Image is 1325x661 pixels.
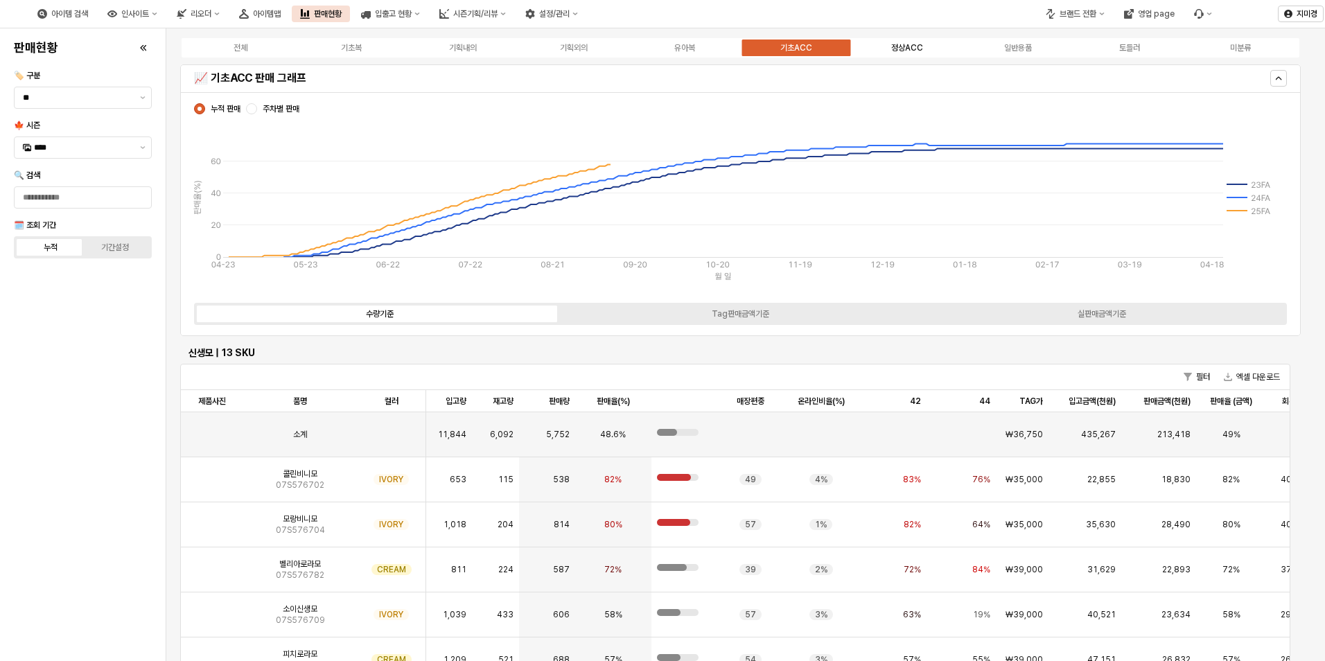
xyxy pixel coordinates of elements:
[1006,474,1043,485] span: ₩35,000
[199,308,560,320] label: 수량기준
[498,519,514,530] span: 204
[14,170,40,180] span: 🔍 검색
[1161,519,1191,530] span: 28,490
[449,43,477,53] div: 기획내의
[168,6,228,22] button: 리오더
[1178,369,1216,385] button: 필터
[377,564,406,575] span: CREAM
[1218,369,1285,385] button: 엑셀 다운로드
[1222,564,1240,575] span: 72%
[446,396,466,407] span: 입고량
[604,609,622,620] span: 58%
[276,525,325,536] span: 07S576704
[497,609,514,620] span: 433
[1086,519,1116,530] span: 35,630
[1281,474,1304,485] span: 408%
[1222,474,1240,485] span: 82%
[1278,6,1324,22] button: 지미경
[51,9,88,19] div: 아이템 검색
[211,103,240,114] span: 누적 판매
[629,42,740,54] label: 유아복
[904,564,921,575] span: 72%
[1281,519,1304,530] span: 405%
[1222,429,1240,440] span: 49%
[379,609,403,620] span: IVORY
[431,6,514,22] button: 시즌기획/리뷰
[444,519,466,530] span: 1,018
[1186,6,1220,22] div: Menu item 6
[1270,70,1287,87] button: Hide
[1004,43,1032,53] div: 일반용품
[815,519,827,530] span: 1%
[852,42,963,54] label: 정상ACC
[166,28,1325,661] main: App Frame
[1087,564,1116,575] span: 31,629
[188,346,1282,359] h6: 신생모 | 13 SKU
[44,243,58,252] div: 누적
[283,468,317,479] span: 콜린비니모
[904,519,921,530] span: 82%
[554,519,570,530] span: 814
[134,87,151,108] button: 제안 사항 표시
[341,43,362,53] div: 기초복
[963,42,1073,54] label: 일반용품
[1143,396,1191,407] span: 판매금액(천원)
[1019,396,1043,407] span: TAG가
[921,308,1282,320] label: 실판매금액기준
[293,396,307,407] span: 품명
[198,396,226,407] span: 제품사진
[385,396,398,407] span: 컬러
[712,309,769,319] div: Tag판매금액기준
[134,137,151,158] button: 제안 사항 표시
[903,474,921,485] span: 83%
[283,513,317,525] span: 모랑비니모
[815,564,827,575] span: 2%
[518,42,629,54] label: 기획외의
[29,6,96,22] button: 아이템 검색
[1157,429,1191,440] span: 213,418
[1185,42,1296,54] label: 미분류
[1297,8,1317,19] p: 지미경
[296,42,407,54] label: 기초복
[1119,43,1140,53] div: 토들러
[1282,396,1303,407] span: 회수율
[314,9,342,19] div: 판매현황
[539,9,570,19] div: 설정/관리
[253,9,281,19] div: 아이템맵
[451,564,466,575] span: 811
[14,220,56,230] span: 🗓️ 조회 기간
[121,9,149,19] div: 인사이트
[1222,609,1240,620] span: 58%
[1006,609,1043,620] span: ₩39,000
[231,6,289,22] button: 아이템맵
[353,6,428,22] button: 입출고 현황
[276,570,324,581] span: 07S576782
[1222,519,1240,530] span: 80%
[185,42,296,54] label: 전체
[1230,43,1251,53] div: 미분류
[379,474,403,485] span: IVORY
[1037,6,1113,22] button: 브랜드 전환
[1006,564,1043,575] span: ₩39,000
[1069,396,1116,407] span: 입고금액(천원)
[972,564,990,575] span: 84%
[375,9,412,19] div: 입출고 현황
[891,43,923,53] div: 정상ACC
[1161,474,1191,485] span: 18,830
[674,43,695,53] div: 유아복
[553,609,570,620] span: 606
[1161,609,1191,620] span: 23,634
[14,71,40,80] span: 🏷️ 구분
[604,474,622,485] span: 82%
[490,429,514,440] span: 6,092
[972,519,990,530] span: 64%
[292,6,350,22] button: 판매현황
[798,396,845,407] span: 온라인비율(%)
[283,649,317,660] span: 피치로라모
[1210,396,1252,407] span: 판매율 (금액)
[1281,609,1304,620] span: 293%
[517,6,586,22] div: 설정/관리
